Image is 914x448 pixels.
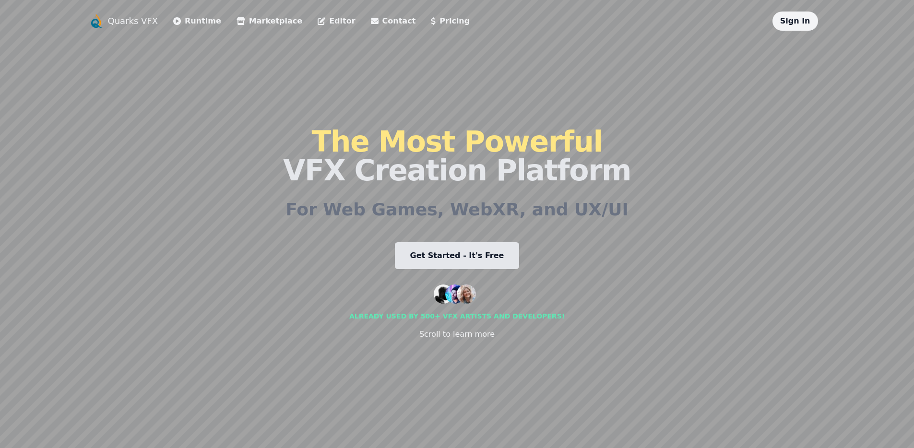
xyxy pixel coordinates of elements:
a: Quarks VFX [108,14,158,28]
img: customer 2 [445,284,464,304]
a: Pricing [431,15,470,27]
h2: For Web Games, WebXR, and UX/UI [285,200,629,219]
img: customer 3 [457,284,476,304]
div: Already used by 500+ vfx artists and developers! [349,311,565,321]
span: The Most Powerful [311,125,602,158]
a: Get Started - It's Free [395,242,520,269]
a: Contact [371,15,416,27]
img: customer 1 [434,284,453,304]
a: Editor [318,15,355,27]
div: Scroll to learn more [419,329,495,340]
a: Marketplace [237,15,302,27]
a: Sign In [780,16,810,25]
a: Runtime [173,15,221,27]
h1: VFX Creation Platform [283,127,631,185]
